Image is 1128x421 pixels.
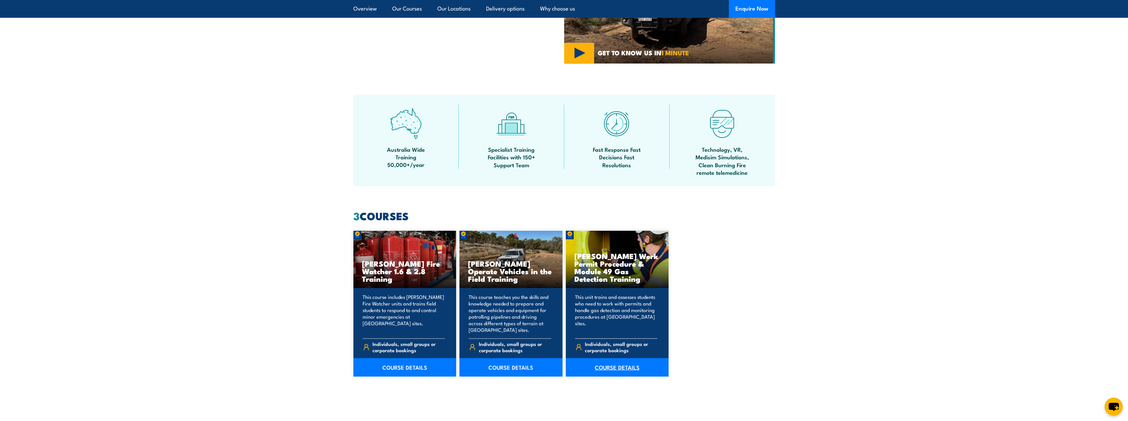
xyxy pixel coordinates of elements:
[575,294,658,333] p: This unit trains and assesses students who need to work with permits and handle gas detection and...
[661,48,689,57] strong: 1 MINUTE
[566,358,669,377] a: COURSE DETAILS
[372,341,445,353] span: Individuals, small groups or corporate bookings
[496,108,527,139] img: facilities-icon
[693,145,752,176] span: Technology, VR, Medisim Simulations, Clean Burning Fire remote telemedicine
[706,108,738,139] img: tech-icon
[353,207,360,224] strong: 3
[390,108,422,139] img: auswide-icon
[353,358,456,377] a: COURSE DETAILS
[598,50,689,56] span: GET TO KNOW US IN
[363,294,445,333] p: This course includes [PERSON_NAME] Fire Watcher units and trains field students to respond to and...
[1105,398,1123,416] button: chat-button
[479,341,551,353] span: Individuals, small groups or corporate bookings
[353,211,775,220] h2: COURSES
[468,260,554,282] h3: [PERSON_NAME] Operate Vehicles in the Field Training
[469,294,551,333] p: This course teaches you the skills and knowledge needed to prepare and operate vehicles and equip...
[376,145,436,169] span: Australia Wide Training 50,000+/year
[587,145,647,169] span: Fast Response Fast Decisions Fast Resolutions
[585,341,657,353] span: Individuals, small groups or corporate bookings
[482,145,541,169] span: Specialist Training Facilities with 150+ Support Team
[362,260,448,282] h3: [PERSON_NAME] Fire Watcher 1.6 & 2.8 Training
[459,358,563,377] a: COURSE DETAILS
[574,252,660,282] h3: [PERSON_NAME] Work Permit Procedure & Module 49 Gas Detection Training
[601,108,632,139] img: fast-icon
